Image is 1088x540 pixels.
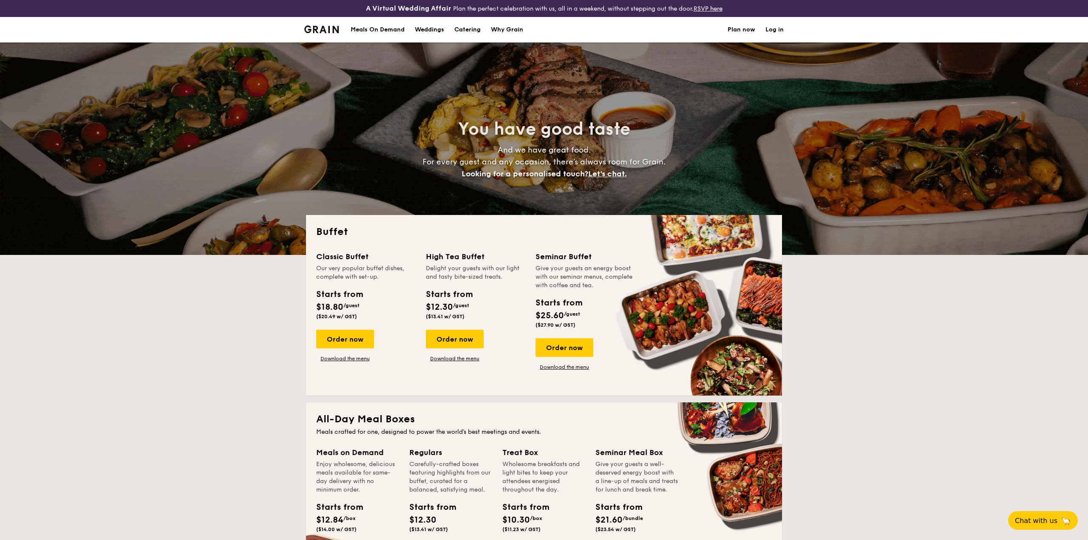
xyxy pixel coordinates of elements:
span: ($14.00 w/ GST) [316,526,357,532]
span: ($23.54 w/ GST) [595,526,636,532]
a: Download the menu [426,355,484,362]
a: Meals On Demand [346,17,410,42]
div: Weddings [415,17,444,42]
div: Order now [535,338,593,357]
div: Our very popular buffet dishes, complete with set-up. [316,264,416,281]
span: $21.60 [595,515,623,525]
div: Starts from [426,288,472,301]
span: ($13.41 w/ GST) [409,526,448,532]
img: Grain [304,25,339,33]
div: Seminar Meal Box [595,447,678,458]
a: RSVP here [694,5,722,12]
div: Starts from [595,501,634,514]
div: Wholesome breakfasts and light bites to keep your attendees energised throughout the day. [502,460,585,494]
span: ($13.41 w/ GST) [426,314,465,319]
div: Starts from [409,501,448,514]
span: ($20.49 w/ GST) [316,314,357,319]
div: Seminar Buffet [535,251,635,263]
div: Starts from [316,288,363,301]
span: $12.30 [409,515,436,525]
div: Order now [426,330,484,348]
h2: All-Day Meal Boxes [316,413,772,426]
span: /guest [453,303,469,308]
span: $25.60 [535,311,564,321]
span: /box [343,515,356,521]
span: 🦙 [1061,516,1071,526]
span: ($27.90 w/ GST) [535,322,575,328]
div: Meals on Demand [316,447,399,458]
div: Starts from [316,501,354,514]
a: Logotype [304,25,339,33]
a: Catering [449,17,486,42]
span: $18.80 [316,302,343,312]
span: /guest [564,311,580,317]
span: Let's chat. [588,169,627,178]
button: Chat with us🦙 [1008,511,1078,530]
div: Starts from [502,501,541,514]
span: And we have great food. For every guest and any occasion, there’s always room for Grain. [422,145,666,178]
span: $12.84 [316,515,343,525]
div: Plan the perfect celebration with us, all in a weekend, without stepping out the door. [299,3,789,14]
div: Why Grain [491,17,523,42]
a: Why Grain [486,17,528,42]
div: Give your guests a well-deserved energy boost with a line-up of meals and treats for lunch and br... [595,460,678,494]
div: High Tea Buffet [426,251,525,263]
h4: A Virtual Wedding Affair [366,3,451,14]
h2: Buffet [316,225,772,239]
span: Looking for a personalised touch? [462,169,588,178]
span: /box [530,515,542,521]
a: Plan now [728,17,755,42]
div: Carefully-crafted boxes featuring highlights from our buffet, curated for a balanced, satisfying ... [409,460,492,494]
div: Order now [316,330,374,348]
span: /bundle [623,515,643,521]
span: $10.30 [502,515,530,525]
div: Delight your guests with our light and tasty bite-sized treats. [426,264,525,281]
div: Classic Buffet [316,251,416,263]
div: Enjoy wholesome, delicious meals available for same-day delivery with no minimum order. [316,460,399,494]
span: $12.30 [426,302,453,312]
span: ($11.23 w/ GST) [502,526,541,532]
div: Give your guests an energy boost with our seminar menus, complete with coffee and tea. [535,264,635,290]
a: Download the menu [316,355,374,362]
a: Log in [765,17,784,42]
div: Meals crafted for one, designed to power the world's best meetings and events. [316,428,772,436]
a: Weddings [410,17,449,42]
div: Meals On Demand [351,17,405,42]
span: Chat with us [1015,517,1057,525]
a: Download the menu [535,364,593,370]
div: Treat Box [502,447,585,458]
h1: Catering [454,17,481,42]
div: Starts from [535,297,582,309]
span: You have good taste [458,119,630,139]
div: Regulars [409,447,492,458]
span: /guest [343,303,360,308]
